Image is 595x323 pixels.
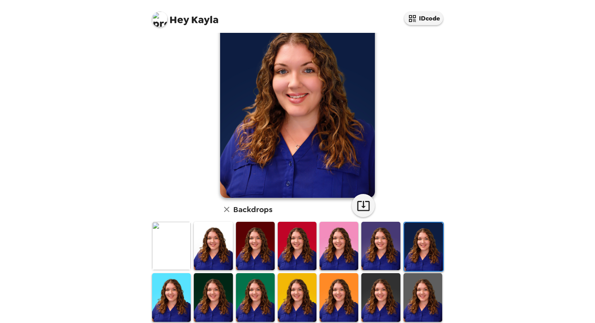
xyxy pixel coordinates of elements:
[152,222,191,270] img: Original
[152,8,219,25] span: Kayla
[152,12,168,27] img: profile pic
[169,13,189,27] span: Hey
[404,12,443,25] button: IDcode
[220,5,375,198] img: user
[233,203,272,216] h6: Backdrops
